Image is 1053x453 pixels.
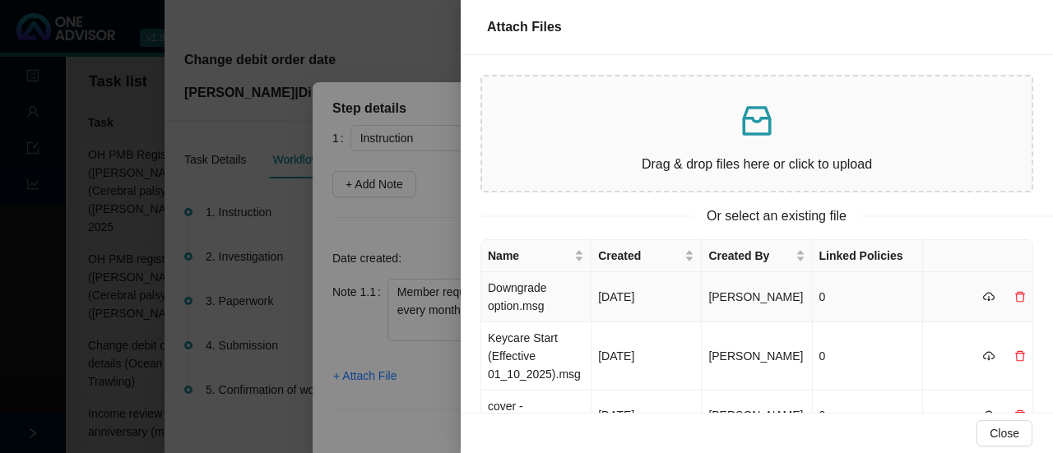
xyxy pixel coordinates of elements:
[591,391,702,441] td: [DATE]
[693,206,860,226] span: Or select an existing file
[481,272,591,322] td: Downgrade option.msg
[481,391,591,441] td: cover - 5026719.pdf
[481,322,591,391] td: Keycare Start (Effective 01_10_2025).msg
[813,322,923,391] td: 0
[813,240,923,272] th: Linked Policies
[1014,350,1026,362] span: delete
[591,272,702,322] td: [DATE]
[1014,291,1026,303] span: delete
[702,240,812,272] th: Created By
[813,272,923,322] td: 0
[990,424,1019,442] span: Close
[708,409,803,422] span: [PERSON_NAME]
[482,76,1032,191] span: inboxDrag & drop files here or click to upload
[495,154,1018,174] p: Drag & drop files here or click to upload
[983,291,995,303] span: cloud-download
[598,247,681,265] span: Created
[708,290,803,303] span: [PERSON_NAME]
[591,240,702,272] th: Created
[813,391,923,441] td: 0
[983,350,995,362] span: cloud-download
[983,409,995,421] span: cloud-download
[976,420,1032,446] button: Close
[488,247,571,265] span: Name
[591,322,702,391] td: [DATE]
[708,247,791,265] span: Created By
[737,101,777,141] span: inbox
[1014,409,1026,421] span: delete
[481,240,591,272] th: Name
[487,20,562,34] span: Attach Files
[708,349,803,363] span: [PERSON_NAME]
